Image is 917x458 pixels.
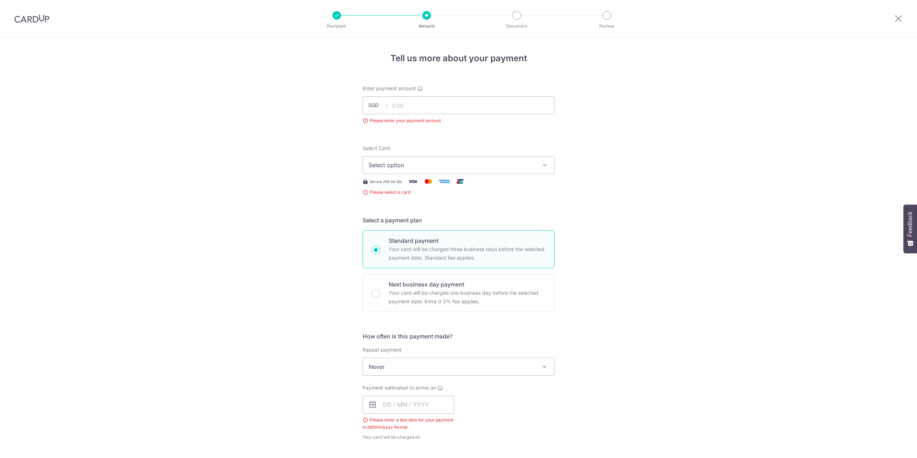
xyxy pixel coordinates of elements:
[310,23,363,30] p: Recipient
[389,245,546,262] p: Your card will be charged three business days before the selected payment date. Standard fee appl...
[363,96,554,114] input: 0.00
[580,23,633,30] p: Review
[368,102,387,109] span: SGD
[370,179,403,184] span: Secure 256-bit SSL
[363,332,554,341] h5: How often is this payment made?
[363,117,554,124] div: Please enter your payment amount
[437,177,451,186] img: American Express
[453,177,467,186] img: Union Pay
[363,396,454,414] input: DD / MM / YYYY
[903,204,917,253] button: Feedback - Show survey
[400,23,453,30] p: Amount
[363,416,454,431] div: Please enter a due date for your payment in dd/mm/yyyy format
[363,346,402,353] label: Repeat payment
[363,85,416,92] span: Enter payment amount
[14,14,49,23] img: CardUp
[389,280,546,289] p: Next business day payment
[363,358,554,375] span: Never
[421,177,436,186] img: Mastercard
[907,212,913,237] span: Feedback
[405,177,420,186] img: Visa
[363,156,554,174] button: Select option
[363,52,554,65] h4: Tell us more about your payment
[369,161,536,169] span: Select option
[363,216,554,225] h5: Select a payment plan
[363,384,436,391] span: Payment estimated to arrive on
[363,145,390,151] span: translation missing: en.payables.payment_networks.credit_card.summary.labels.select_card
[389,289,546,306] p: Your card will be charged one business day before the selected payment date. Extra 0.3% fee applies.
[363,189,554,196] span: Please select a card
[363,434,454,441] span: Your card will be charged on
[389,236,546,245] p: Standard payment
[490,23,543,30] p: Document
[363,358,554,376] span: Never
